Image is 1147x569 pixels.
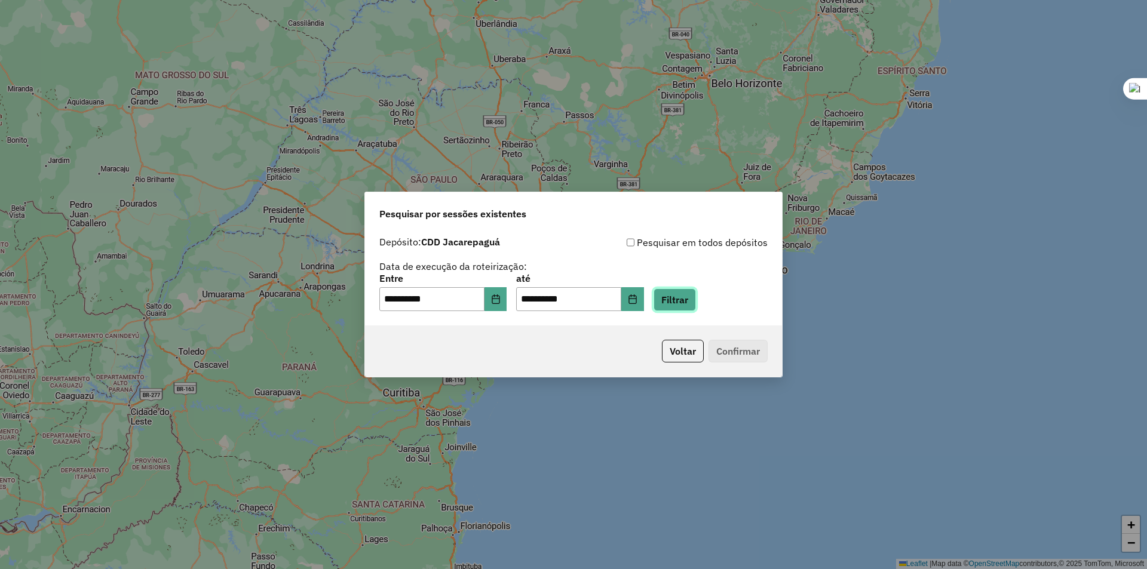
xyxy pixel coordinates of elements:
[516,271,643,285] label: até
[621,287,644,311] button: Choose Date
[662,340,704,362] button: Voltar
[573,235,768,250] div: Pesquisar em todos depósitos
[379,235,500,249] label: Depósito:
[654,288,696,311] button: Filtrar
[379,271,507,285] label: Entre
[421,236,500,248] strong: CDD Jacarepaguá
[379,259,527,273] label: Data de execução da roteirização:
[379,207,526,221] span: Pesquisar por sessões existentes
[484,287,507,311] button: Choose Date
